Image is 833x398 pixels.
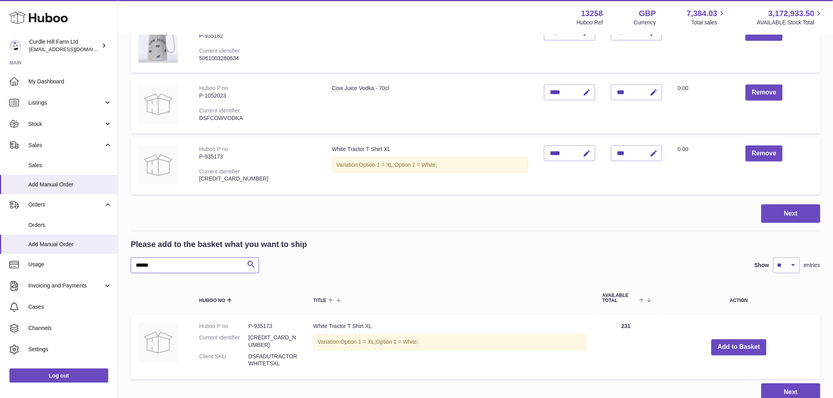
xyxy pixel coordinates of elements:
[139,85,178,124] img: Cow Juice Vodka - 70cl
[199,168,240,175] div: Current identifier
[248,334,298,349] dd: [CREDIT_CARD_NUMBER]
[687,8,718,19] span: 7,384.03
[28,282,104,289] span: Invoicing and Payments
[657,285,820,311] th: Action
[28,78,112,85] span: My Dashboard
[341,339,376,345] span: Option 1 = XL;
[199,298,225,303] span: Huboo no
[199,32,316,40] div: P-935182
[394,162,437,168] span: Option 2 = White;
[376,339,419,345] span: Option 2 = White;
[678,85,689,91] span: 0.00
[804,262,820,269] span: entries
[28,324,112,332] span: Channels
[691,19,726,26] span: Total sales
[199,107,240,114] div: Current identifier
[761,205,820,223] button: Next
[324,17,536,73] td: Bone China Jug
[199,353,248,368] dt: Client SKU
[28,221,112,229] span: Orders
[313,334,587,350] div: Variation:
[28,162,112,169] span: Sales
[768,8,814,19] span: 3,172,933.50
[757,19,824,26] span: AVAILABLE Stock Total
[199,48,240,54] div: Current identifier
[313,298,326,303] span: Title
[577,19,603,26] div: Huboo Ref
[594,315,657,380] td: 231
[28,241,112,248] span: Add Manual Order
[199,85,228,91] div: Huboo P no
[28,261,112,268] span: Usage
[199,175,316,182] div: [CREDIT_CARD_NUMBER]
[305,315,594,380] td: White Tractor T Shirt XL
[9,40,21,52] img: internalAdmin-13258@internal.huboo.com
[199,92,316,99] div: P-1052023
[746,146,783,162] button: Remove
[131,239,307,250] h2: Please add to the basket what you want to ship
[139,146,178,185] img: White Tractor T Shirt XL
[757,8,824,26] a: 3,172,933.50 AVAILABLE Stock Total
[28,303,112,311] span: Cases
[199,146,228,152] div: Huboo P no
[746,85,783,101] button: Remove
[29,46,116,52] span: [EMAIL_ADDRESS][DOMAIN_NAME]
[248,323,298,330] dd: P-935173
[9,369,108,383] a: Log out
[359,162,394,168] span: Option 1 = XL;
[199,323,248,330] dt: Huboo P no
[687,8,727,26] a: 7,384.03 Total sales
[29,38,100,53] div: Curdle Hill Farm Ltd
[139,25,178,63] img: Bone China Jug
[28,201,104,208] span: Orders
[199,153,316,160] div: P-935173
[678,146,689,152] span: 0.00
[581,8,603,19] strong: 13258
[639,8,656,19] strong: GBP
[324,77,536,134] td: Cow Juice Vodka - 70cl
[324,138,536,195] td: White Tractor T Shirt XL
[28,120,104,128] span: Stock
[755,262,769,269] label: Show
[28,99,104,107] span: Listings
[139,323,178,362] img: White Tractor T Shirt XL
[28,346,112,353] span: Settings
[332,157,528,173] div: Variation:
[28,142,104,149] span: Sales
[248,353,298,368] dd: DSFADUTRACTORWHITETSXL
[199,55,316,62] div: 5061003280634
[28,181,112,188] span: Add Manual Order
[634,19,656,26] div: Currency
[602,293,637,303] span: AVAILABLE Total
[199,334,248,349] dt: Current identifier
[199,114,316,122] div: DSFCOWVODKA
[711,339,766,356] button: Add to Basket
